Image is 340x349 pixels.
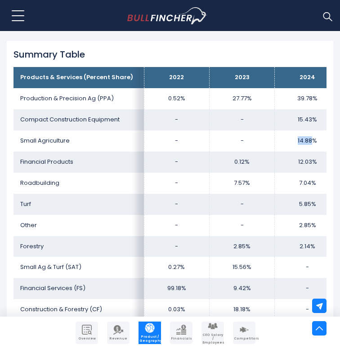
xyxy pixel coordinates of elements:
td: 0.03% [144,299,209,320]
th: 2023 [210,67,275,88]
td: - [210,215,275,236]
th: 2024 [275,67,340,88]
td: 39.78% [275,88,340,109]
span: CEO Salary / Employees [202,333,223,345]
td: - [144,215,209,236]
td: Roadbuilding [13,173,144,194]
td: Forestry [13,236,144,257]
td: 7.57% [210,173,275,194]
td: - [275,278,340,299]
td: Financial Services (FS) [13,278,144,299]
td: - [144,130,209,152]
td: Small Ag & Turf (SAT) [13,257,144,278]
td: Turf [13,194,144,215]
td: 0.27% [144,257,209,278]
th: 2022 [144,67,209,88]
td: - [144,194,209,215]
td: Other [13,215,144,236]
span: Competitors [234,337,255,340]
td: 0.12% [210,152,275,173]
td: - [210,109,275,130]
td: 0.52% [144,88,209,109]
td: 99.18% [144,278,209,299]
td: - [144,173,209,194]
td: - [144,152,209,173]
h2: Summary Table [13,49,327,60]
td: - [275,257,340,278]
span: Overview [76,337,97,340]
a: Company Competitors [233,322,255,344]
td: 27.77% [210,88,275,109]
a: Company Revenue [107,322,130,344]
a: Go to homepage [127,7,224,24]
td: 9.42% [210,278,275,299]
a: Company Employees [201,322,224,344]
span: Revenue [108,337,129,340]
td: - [210,130,275,152]
td: Compact Construction Equipment [13,109,144,130]
td: 2.85% [210,236,275,257]
td: 2.14% [275,236,340,257]
td: 7.04% [275,173,340,194]
td: 18.18% [210,299,275,320]
td: Small Agriculture [13,130,144,152]
td: Financial Products [13,152,144,173]
td: 2.85% [275,215,340,236]
span: Product / Geography [139,335,160,343]
td: - [275,299,340,320]
td: 15.43% [275,109,340,130]
th: Products & Services (Percent Share) [13,67,144,88]
a: Company Overview [76,322,98,344]
td: - [144,236,209,257]
td: Production & Precision Ag (PPA) [13,88,144,109]
a: Company Product/Geography [139,322,161,344]
td: 14.88% [275,130,340,152]
td: 5.85% [275,194,340,215]
td: 15.56% [210,257,275,278]
span: Financials [171,337,192,340]
a: Company Financials [170,322,192,344]
td: - [210,194,275,215]
td: 12.03% [275,152,340,173]
td: Construction & Forestry (CF) [13,299,144,320]
td: - [144,109,209,130]
img: Bullfincher logo [127,7,208,24]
